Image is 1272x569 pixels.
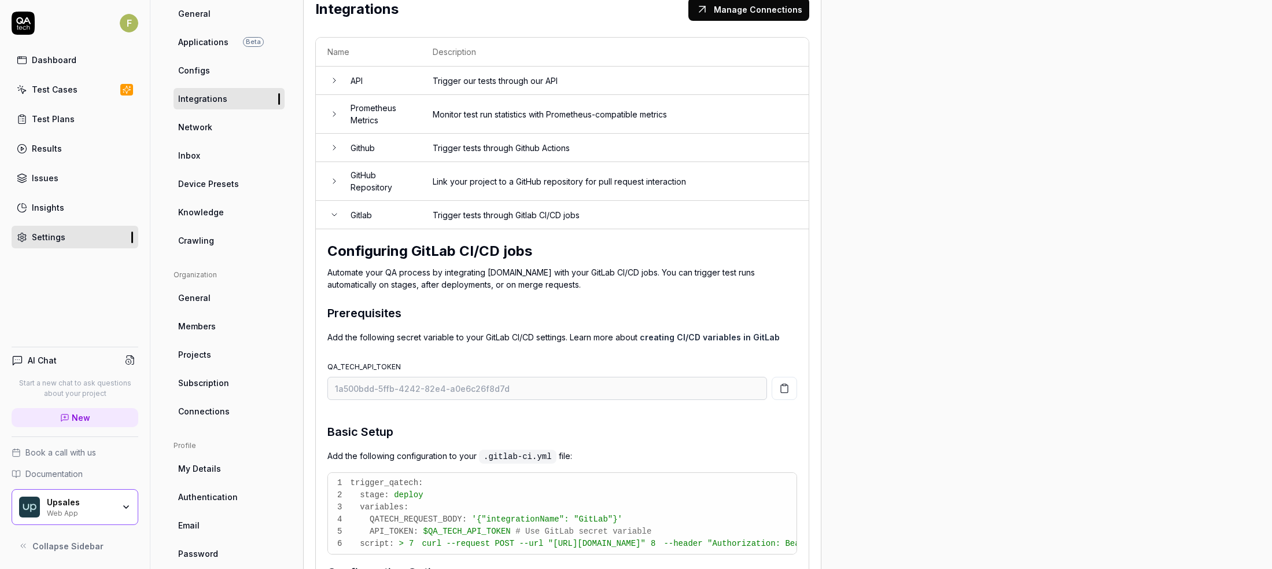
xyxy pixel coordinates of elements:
[421,201,809,229] td: Trigger tests through Gitlab CI/CD jobs
[174,401,285,422] a: Connections
[370,515,467,524] span: QATECH_REQUEST_BODY:
[178,348,211,361] span: Projects
[360,490,389,500] span: stage:
[772,377,797,400] button: Copy
[394,490,423,500] span: deploy
[72,412,90,424] span: New
[515,527,651,536] span: # Use GitLab secret variable
[174,315,285,337] a: Members
[339,201,421,229] td: Gitlab
[47,497,114,508] div: Upsales
[178,548,218,560] span: Password
[174,372,285,394] a: Subscription
[178,121,212,133] span: Network
[32,54,76,66] div: Dashboard
[174,270,285,280] div: Organization
[316,38,421,67] th: Name
[12,489,138,525] button: Upsales LogoUpsalesWeb App
[174,60,285,81] a: Configs
[327,362,401,371] label: QA_TECH_API_TOKEN
[174,145,285,166] a: Inbox
[243,37,264,47] span: Beta
[178,36,228,48] span: Applications
[19,497,40,517] img: Upsales Logo
[174,344,285,365] a: Projects
[12,378,138,399] p: Start a new chat to ask questions about your project
[178,320,216,332] span: Members
[25,446,96,458] span: Book a call with us
[472,515,622,524] span: '{"integrationName": "GitLab"}'
[423,527,511,536] span: $QA_TECH_API_TOKEN
[178,178,239,190] span: Device Presets
[421,95,809,134] td: Monitor test run statistics with Prometheus-compatible metrics
[32,201,64,214] div: Insights
[32,113,75,125] div: Test Plans
[479,450,556,464] code: .gitlab-ci.yml
[421,162,809,201] td: Link your project to a GitHub repository for pull request interaction
[174,116,285,138] a: Network
[174,88,285,109] a: Integrations
[646,539,873,548] span: --header "Authorization: Bearer $API_TOKEN"
[327,241,797,262] h2: Configuring GitLab CI/CD jobs
[12,408,138,427] a: New
[332,477,351,489] span: 1
[332,526,351,538] span: 5
[332,538,351,550] span: 6
[178,234,214,247] span: Crawling
[178,491,238,503] span: Authentication
[178,93,227,105] span: Integrations
[174,515,285,536] a: Email
[327,304,401,322] h3: Prerequisites
[12,226,138,248] a: Settings
[12,167,138,189] a: Issues
[332,489,351,501] span: 2
[174,458,285,479] a: My Details
[28,354,57,366] h4: AI Chat
[178,292,211,304] span: General
[12,446,138,458] a: Book a call with us
[12,49,138,71] a: Dashboard
[351,478,423,487] span: trigger_qatech:
[174,173,285,194] a: Device Presets
[640,332,780,342] a: creating CI/CD variables in GitLab
[25,468,83,480] span: Documentation
[178,8,211,20] span: General
[421,134,809,162] td: Trigger tests through Github Actions
[12,137,138,160] a: Results
[12,468,138,480] a: Documentation
[178,64,210,76] span: Configs
[174,31,285,53] a: ApplicationsBeta
[178,462,221,475] span: My Details
[174,440,285,451] div: Profile
[120,12,138,35] button: F
[360,502,408,512] span: variables:
[12,108,138,130] a: Test Plans
[339,162,421,201] td: GitHub Repository
[399,539,404,548] span: >
[12,78,138,101] a: Test Cases
[332,513,351,526] span: 4
[327,266,797,291] p: Automate your QA process by integrating [DOMAIN_NAME] with your GitLab CI/CD jobs. You can trigge...
[370,527,418,536] span: API_TOKEN:
[174,486,285,508] a: Authentication
[178,377,229,389] span: Subscription
[327,423,393,440] h3: Basic Setup
[178,206,224,218] span: Knowledge
[360,539,394,548] span: script:
[174,287,285,309] a: General
[174,230,285,251] a: Crawling
[178,519,200,531] span: Email
[32,83,78,96] div: Test Cases
[332,501,351,513] span: 3
[32,142,62,155] div: Results
[646,538,664,550] span: 8
[327,450,797,463] p: Add the following configuration to your file:
[174,201,285,223] a: Knowledge
[178,149,200,161] span: Inbox
[174,3,285,24] a: General
[339,134,421,162] td: Github
[47,508,114,517] div: Web App
[178,405,230,417] span: Connections
[404,538,422,550] span: 7
[421,67,809,95] td: Trigger our tests through our API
